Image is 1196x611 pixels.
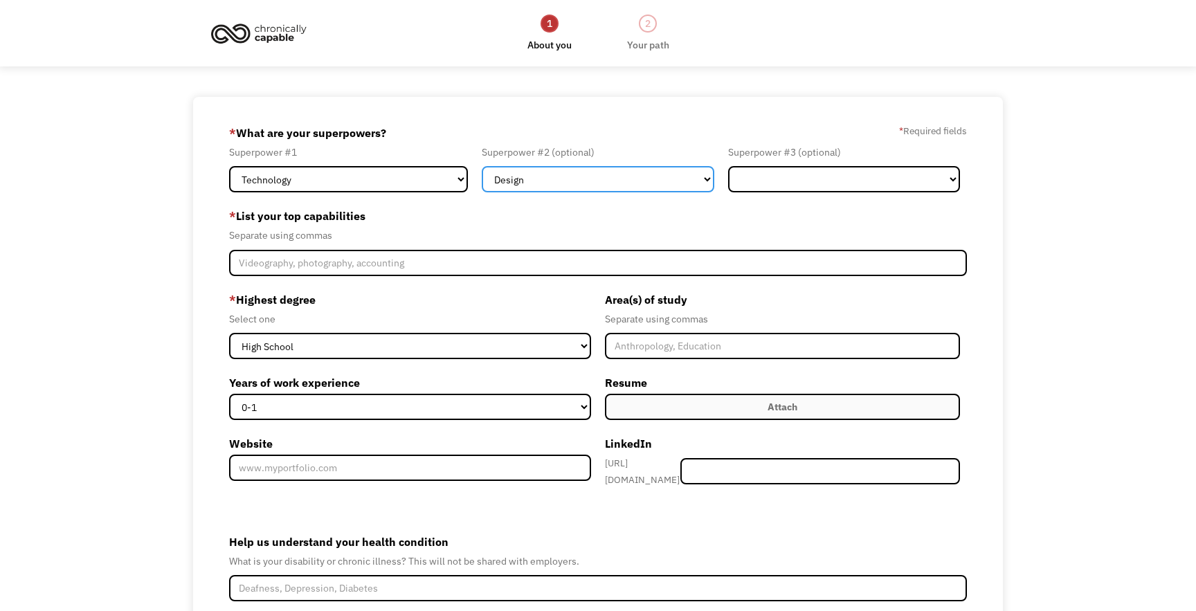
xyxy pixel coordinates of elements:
div: 2 [639,15,657,33]
div: Superpower #2 (optional) [482,144,714,161]
div: 1 [541,15,559,33]
label: Area(s) of study [605,289,960,311]
div: Separate using commas [229,227,967,244]
label: Years of work experience [229,372,591,394]
input: www.myportfolio.com [229,455,591,481]
div: Superpower #3 (optional) [728,144,960,161]
label: Attach [605,394,960,420]
a: 1About you [527,13,572,53]
label: Website [229,432,591,455]
div: [URL][DOMAIN_NAME] [605,455,680,488]
a: 2Your path [627,13,669,53]
div: Attach [768,399,797,415]
label: Required fields [899,122,967,139]
input: Videography, photography, accounting [229,250,967,276]
input: Deafness, Depression, Diabetes [229,575,967,601]
label: LinkedIn [605,432,960,455]
label: Highest degree [229,289,591,311]
div: Separate using commas [605,311,960,327]
input: Anthropology, Education [605,333,960,359]
div: Your path [627,37,669,53]
div: Select one [229,311,591,327]
label: Resume [605,372,960,394]
div: What is your disability or chronic illness? This will not be shared with employers. [229,553,967,569]
label: Help us understand your health condition [229,531,967,553]
label: What are your superpowers? [229,122,386,144]
label: List your top capabilities [229,205,967,227]
div: About you [527,37,572,53]
img: Chronically Capable logo [207,18,311,48]
div: Superpower #1 [229,144,468,161]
